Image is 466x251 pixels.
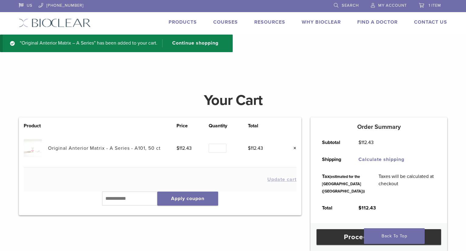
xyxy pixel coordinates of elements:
button: Update cart [267,177,296,182]
small: (estimated for the [GEOGRAPHIC_DATA] ([GEOGRAPHIC_DATA])) [322,174,365,194]
img: Original Anterior Matrix - A Series - A101, 50 ct [24,139,42,157]
td: Taxes will be calculated at checkout [372,168,443,199]
span: My Account [378,3,407,8]
a: Proceed to checkout [317,229,441,245]
th: Shipping [315,151,351,168]
span: 1 item [429,3,441,8]
a: Back To Top [364,228,425,244]
a: Remove this item [289,144,296,152]
a: Courses [213,19,238,25]
bdi: 112.43 [176,145,192,151]
span: $ [358,205,361,211]
a: Products [169,19,197,25]
a: Why Bioclear [302,19,341,25]
button: Apply coupon [157,192,218,206]
span: Search [342,3,359,8]
a: Contact Us [414,19,447,25]
h1: Your Cart [14,93,452,108]
a: Find A Doctor [357,19,398,25]
th: Total [248,122,280,129]
bdi: 112.43 [358,139,374,146]
img: Bioclear [19,18,91,27]
h5: Order Summary [310,123,447,131]
a: Calculate shipping [358,156,404,162]
a: Original Anterior Matrix - A Series - A101, 50 ct [48,145,161,151]
th: Total [315,199,351,216]
th: Subtotal [315,134,351,151]
th: Price [176,122,209,129]
span: $ [358,139,361,146]
bdi: 112.43 [248,145,263,151]
span: $ [176,145,179,151]
a: Resources [254,19,285,25]
bdi: 112.43 [358,205,376,211]
th: Tax [315,168,372,199]
th: Product [24,122,48,129]
span: $ [248,145,251,151]
th: Quantity [209,122,248,129]
a: Continue shopping [162,39,223,47]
